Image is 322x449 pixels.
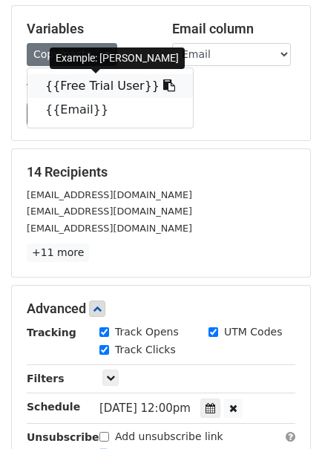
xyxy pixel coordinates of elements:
small: [EMAIL_ADDRESS][DOMAIN_NAME] [27,206,192,217]
h5: Variables [27,21,150,37]
small: [EMAIL_ADDRESS][DOMAIN_NAME] [27,223,192,234]
strong: Schedule [27,401,80,413]
label: Add unsubscribe link [115,429,223,445]
iframe: Chat Widget [248,378,322,449]
strong: Filters [27,373,65,384]
div: Example: [PERSON_NAME] [50,47,185,69]
label: Track Clicks [115,342,176,358]
a: {{Email}} [27,98,193,122]
strong: Tracking [27,327,76,338]
a: {{Free Trial User}} [27,74,193,98]
a: Copy/paste... [27,43,117,66]
h5: Email column [172,21,295,37]
small: [EMAIL_ADDRESS][DOMAIN_NAME] [27,189,192,200]
h5: 14 Recipients [27,164,295,180]
a: +11 more [27,243,89,262]
h5: Advanced [27,301,295,317]
label: UTM Codes [224,324,282,340]
strong: Unsubscribe [27,431,99,443]
span: [DATE] 12:00pm [99,402,191,415]
label: Track Opens [115,324,179,340]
